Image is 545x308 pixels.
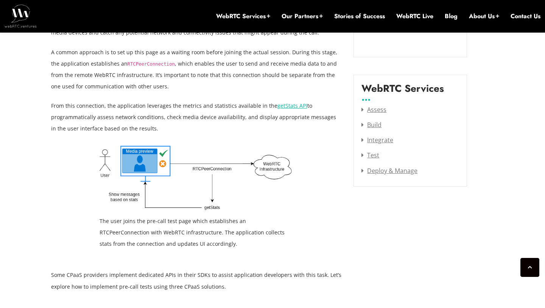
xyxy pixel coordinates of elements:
label: WebRTC Services [361,83,444,100]
a: getStats API [277,102,307,109]
a: Our Partners [282,12,323,20]
a: Contact Us [511,12,540,20]
p: Some CPaaS providers implement dedicated APIs in their SDKs to assist application developers with... [51,269,343,292]
img: WebRTC.ventures [5,5,37,27]
p: From this connection, the application leverages the metrics and statistics available in the to pr... [51,100,343,134]
code: RTCPeerConnection [128,61,175,67]
a: WebRTC Live [396,12,433,20]
a: WebRTC Services [216,12,270,20]
a: Blog [445,12,458,20]
a: Test [361,151,379,159]
a: Stories of Success [334,12,385,20]
a: Integrate [361,136,393,144]
a: Build [361,121,381,129]
figcaption: The user joins the pre-call test page which establishes an RTCPeerConnection with WebRTC infrastr... [100,215,293,250]
a: Deploy & Manage [361,167,417,175]
a: About Us [469,12,499,20]
a: Assess [361,105,386,114]
p: A common approach is to set up this page as a waiting room before joining the actual session. Dur... [51,47,343,92]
